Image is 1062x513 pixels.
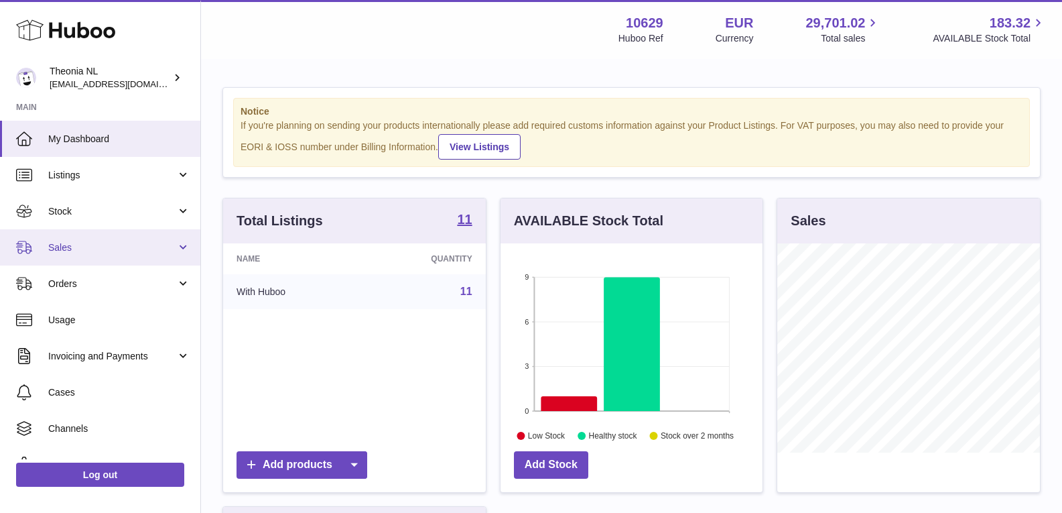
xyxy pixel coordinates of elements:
a: View Listings [438,134,521,160]
a: Add products [237,451,367,479]
td: With Huboo [223,274,362,309]
text: 9 [525,273,529,281]
span: Settings [48,459,190,471]
div: Currency [716,32,754,45]
span: AVAILABLE Stock Total [933,32,1046,45]
a: 11 [457,213,472,229]
span: Stock [48,205,176,218]
h3: Total Listings [237,212,323,230]
text: Healthy stock [588,431,637,441]
span: Listings [48,169,176,182]
th: Name [223,243,362,274]
span: Cases [48,386,190,399]
h3: Sales [791,212,825,230]
span: Invoicing and Payments [48,350,176,363]
text: 6 [525,318,529,326]
span: Orders [48,278,176,290]
a: Log out [16,463,184,487]
span: Usage [48,314,190,327]
span: [EMAIL_ADDRESS][DOMAIN_NAME] [50,78,197,89]
strong: Notice [241,105,1022,118]
text: 3 [525,362,529,370]
th: Quantity [362,243,486,274]
strong: EUR [725,14,753,32]
a: 11 [460,286,472,297]
img: info@wholesomegoods.eu [16,68,36,88]
span: Channels [48,422,190,435]
div: If you're planning on sending your products internationally please add required customs informati... [241,119,1022,160]
text: Low Stock [528,431,566,441]
span: 29,701.02 [805,14,865,32]
text: Stock over 2 months [661,431,734,441]
a: 29,701.02 Total sales [805,14,880,45]
strong: 10629 [626,14,663,32]
h3: AVAILABLE Stock Total [514,212,663,230]
span: Sales [48,241,176,254]
strong: 11 [457,213,472,226]
span: 183.32 [990,14,1031,32]
div: Theonia NL [50,65,170,91]
text: 0 [525,407,529,415]
span: Total sales [821,32,880,45]
div: Huboo Ref [618,32,663,45]
a: 183.32 AVAILABLE Stock Total [933,14,1046,45]
a: Add Stock [514,451,588,479]
span: My Dashboard [48,133,190,146]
